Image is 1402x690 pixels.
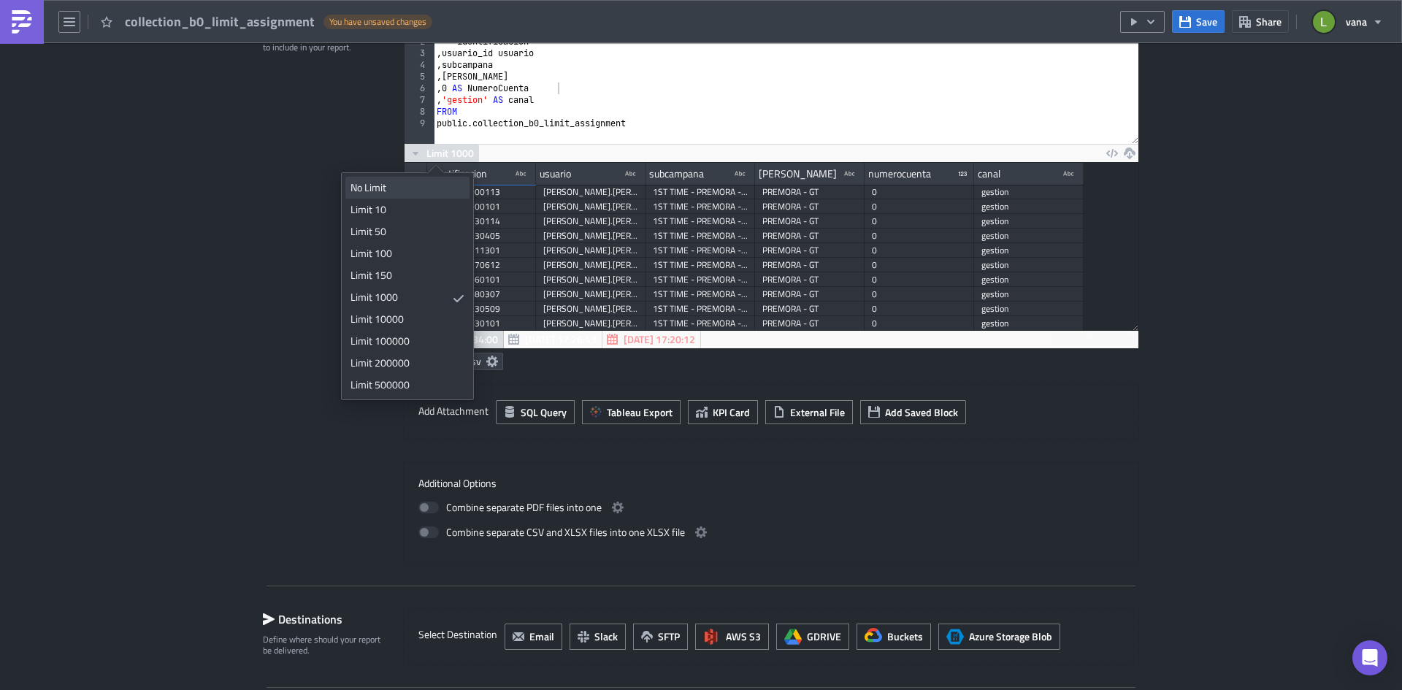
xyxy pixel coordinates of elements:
[434,287,529,302] div: 3061797680307
[981,258,1076,272] div: gestion
[405,94,434,106] div: 7
[759,163,837,185] div: [PERSON_NAME]
[872,272,967,287] div: 0
[350,180,459,195] div: No Limit
[872,185,967,199] div: 0
[405,71,434,83] div: 5
[653,214,748,229] div: 1ST TIME - PREMORA - GT
[263,31,386,53] div: Select which data & attachment to include in your report.
[350,268,459,283] div: Limit 150
[872,316,967,331] div: 0
[658,629,680,644] span: SFTP
[434,229,529,243] div: 3088199930405
[543,272,638,287] div: [PERSON_NAME].[PERSON_NAME]
[762,243,857,258] div: PREMORA - GT
[434,243,529,258] div: 2208524211301
[1311,9,1336,34] img: Avatar
[350,334,459,348] div: Limit 100000
[434,316,529,331] div: 2989401830101
[434,272,529,287] div: 2638297660101
[1304,6,1391,38] button: vana
[426,145,474,161] span: Limit 1000
[653,302,748,316] div: 1ST TIME - PREMORA - GT
[807,629,841,644] span: GDRIVE
[543,199,638,214] div: [PERSON_NAME].[PERSON_NAME]
[263,634,386,656] div: Define where should your report be delivered.
[543,229,638,243] div: [PERSON_NAME].[PERSON_NAME]
[1050,331,1135,348] div: 1000 rows in 7.17s
[872,302,967,316] div: 0
[350,224,459,239] div: Limit 50
[981,302,1076,316] div: gestion
[653,199,748,214] div: 1ST TIME - PREMORA - GT
[653,185,748,199] div: 1ST TIME - PREMORA - GT
[446,499,602,516] span: Combine separate PDF files into one
[540,163,571,185] div: usuario
[887,629,923,644] span: Buckets
[503,331,602,348] button: [DATE] 17:26:49
[1346,14,1367,29] span: vana
[543,185,638,199] div: [PERSON_NAME].[PERSON_NAME]
[762,214,857,229] div: PREMORA - GT
[543,214,638,229] div: [PERSON_NAME].[PERSON_NAME]
[653,229,748,243] div: 1ST TIME - PREMORA - GT
[434,185,529,199] div: 1986884900113
[762,316,857,331] div: PREMORA - GT
[418,624,497,645] label: Select Destination
[434,199,529,214] div: 3532360200101
[350,246,459,261] div: Limit 100
[872,229,967,243] div: 0
[695,624,769,650] button: AWS S3
[543,302,638,316] div: [PERSON_NAME].[PERSON_NAME]
[1352,640,1387,675] div: Open Intercom Messenger
[496,400,575,424] button: SQL Query
[329,16,426,28] span: You have unsaved changes
[350,356,459,370] div: Limit 200000
[405,83,434,94] div: 6
[981,229,1076,243] div: gestion
[872,214,967,229] div: 0
[872,199,967,214] div: 0
[570,624,626,650] button: Slack
[10,10,34,34] img: PushMetrics
[653,287,748,302] div: 1ST TIME - PREMORA - GT
[981,214,1076,229] div: gestion
[981,185,1076,199] div: gestion
[857,624,931,650] button: Buckets
[872,287,967,302] div: 0
[434,258,529,272] div: 1923442770612
[653,243,748,258] div: 1ST TIME - PREMORA - GT
[418,400,489,422] label: Add Attachment
[446,524,685,541] span: Combine separate CSV and XLSX files into one XLSX file
[653,316,748,331] div: 1ST TIME - PREMORA - GT
[434,214,529,229] div: 3042739530114
[946,628,964,645] span: Azure Storage Blob
[594,629,618,644] span: Slack
[418,477,1124,490] label: Additional Options
[981,316,1076,331] div: gestion
[607,405,673,420] span: Tableau Export
[762,229,857,243] div: PREMORA - GT
[529,629,554,644] span: Email
[762,185,857,199] div: PREMORA - GT
[543,316,638,331] div: [PERSON_NAME].[PERSON_NAME]
[713,405,750,420] span: KPI Card
[521,405,567,420] span: SQL Query
[726,629,761,644] span: AWS S3
[885,405,958,420] span: Add Saved Block
[938,624,1060,650] button: Azure Storage BlobAzure Storage Blob
[1232,10,1289,33] button: Share
[350,290,448,304] div: Limit 1000
[860,400,966,424] button: Add Saved Block
[405,59,434,71] div: 4
[1172,10,1225,33] button: Save
[872,258,967,272] div: 0
[350,377,459,392] div: Limit 500000
[981,272,1076,287] div: gestion
[762,302,857,316] div: PREMORA - GT
[1256,14,1282,29] span: Share
[762,287,857,302] div: PREMORA - GT
[868,163,931,185] div: numerocuenta
[525,331,597,347] span: [DATE] 17:26:49
[405,118,434,129] div: 9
